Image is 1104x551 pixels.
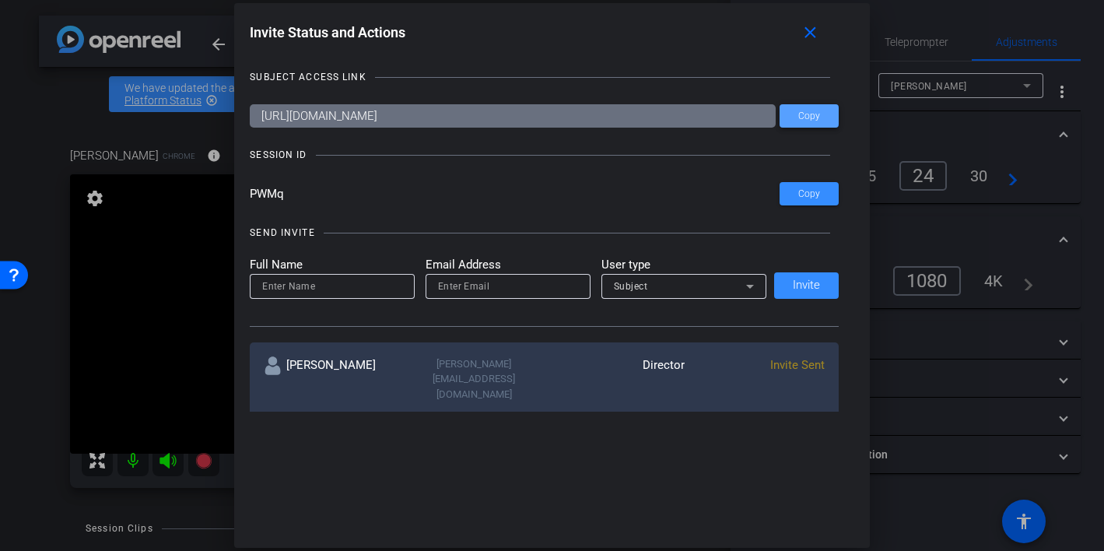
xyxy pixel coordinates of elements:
[262,277,402,296] input: Enter Name
[264,356,404,402] div: [PERSON_NAME]
[798,111,820,122] span: Copy
[614,281,648,292] span: Subject
[780,104,839,128] button: Copy
[770,358,825,372] span: Invite Sent
[250,69,366,85] div: SUBJECT ACCESS LINK
[426,256,591,274] mat-label: Email Address
[250,225,314,240] div: SEND INVITE
[780,182,839,205] button: Copy
[798,188,820,200] span: Copy
[438,277,578,296] input: Enter Email
[250,69,839,85] openreel-title-line: SUBJECT ACCESS LINK
[250,147,307,163] div: SESSION ID
[250,256,415,274] mat-label: Full Name
[801,23,820,43] mat-icon: close
[601,256,766,274] mat-label: User type
[250,225,839,240] openreel-title-line: SEND INVITE
[250,147,839,163] openreel-title-line: SESSION ID
[250,19,839,47] div: Invite Status and Actions
[404,356,544,402] div: [PERSON_NAME][EMAIL_ADDRESS][DOMAIN_NAME]
[545,356,685,402] div: Director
